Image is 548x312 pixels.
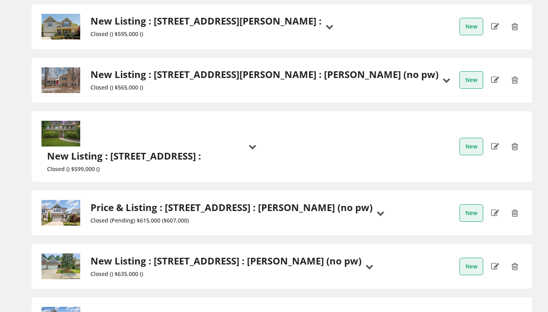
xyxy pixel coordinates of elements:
img: 20240905215125805399000000-o.jpg [41,253,81,279]
h2: Price & Listing : [STREET_ADDRESS] : [PERSON_NAME] (no pw) [90,202,373,213]
img: 20250124134600551152000000-o.jpg [41,67,81,93]
button: New [459,258,483,275]
h2: New Listing : [STREET_ADDRESS][PERSON_NAME] : [90,15,322,27]
button: New [459,204,483,222]
h2: New Listing : [STREET_ADDRESS] : [47,150,204,162]
h2: New Listing : [STREET_ADDRESS][PERSON_NAME] : [PERSON_NAME] (no pw) [90,69,439,80]
h2: New Listing : [STREET_ADDRESS] : [PERSON_NAME] (no pw) [90,255,362,267]
button: New [459,18,483,35]
div: Closed (Pending) $615,000 ($607,000) [90,217,373,224]
div: Closed () $595,000 () [90,31,322,38]
div: Closed () $599,000 () [47,166,204,173]
img: 20240409193221959242000000-o.jpg [41,14,81,40]
img: 20240821131139439448000000-o.jpg [41,121,81,146]
img: 20250505204617404768000000-o.jpg [41,200,81,226]
button: New [459,71,483,89]
div: Closed () $565,000 () [90,84,439,91]
div: Closed () $635,000 () [90,271,362,278]
button: New [459,138,483,155]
